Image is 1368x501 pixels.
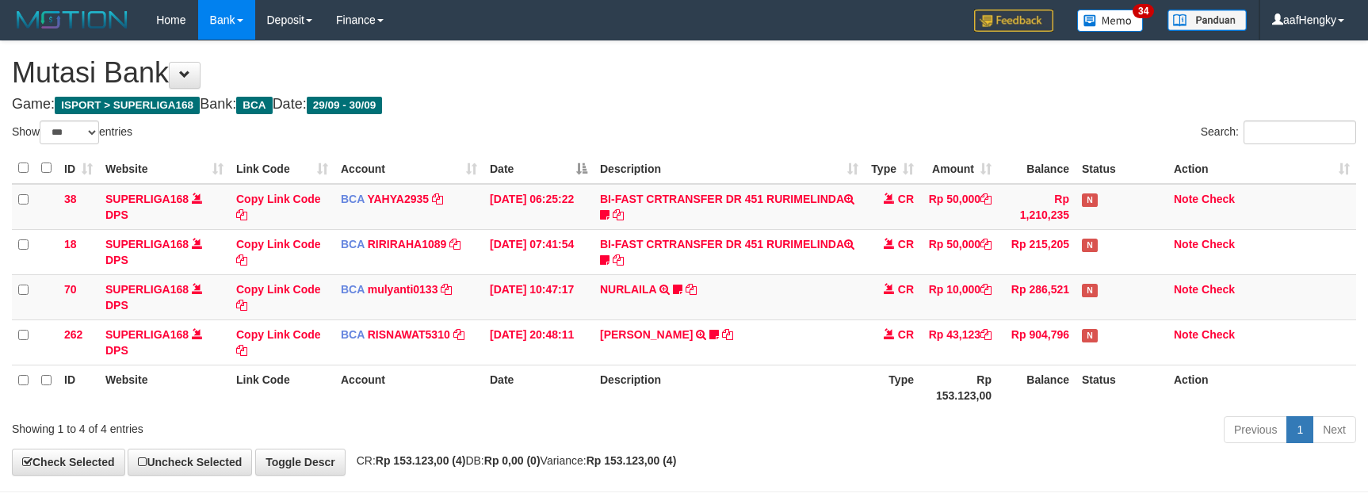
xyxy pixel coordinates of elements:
[12,57,1356,89] h1: Mutasi Bank
[594,229,865,274] td: BI-FAST CRTRANSFER DR 451 RURIMELINDA
[334,153,483,184] th: Account: activate to sort column ascending
[368,238,447,250] a: RIRIRAHA1089
[920,229,998,274] td: Rp 50,000
[12,449,125,476] a: Check Selected
[64,238,77,250] span: 18
[12,120,132,144] label: Show entries
[99,274,230,319] td: DPS
[432,193,443,205] a: Copy YAHYA2935 to clipboard
[998,184,1076,230] td: Rp 1,210,235
[1082,193,1098,207] span: Has Note
[483,153,594,184] th: Date: activate to sort column descending
[1202,328,1235,341] a: Check
[1244,120,1356,144] input: Search:
[1174,283,1198,296] a: Note
[341,328,365,341] span: BCA
[105,193,189,205] a: SUPERLIGA168
[368,283,438,296] a: mulyanti0133
[865,153,920,184] th: Type: activate to sort column ascending
[255,449,346,476] a: Toggle Descr
[865,365,920,410] th: Type
[974,10,1053,32] img: Feedback.jpg
[368,328,450,341] a: RISNAWAT5310
[99,319,230,365] td: DPS
[64,283,77,296] span: 70
[998,229,1076,274] td: Rp 215,205
[587,454,677,467] strong: Rp 153.123,00 (4)
[307,97,383,114] span: 29/09 - 30/09
[1167,10,1247,31] img: panduan.png
[1202,238,1235,250] a: Check
[483,229,594,274] td: [DATE] 07:41:54
[58,365,99,410] th: ID
[980,238,992,250] a: Copy Rp 50,000 to clipboard
[980,283,992,296] a: Copy Rp 10,000 to clipboard
[600,328,693,341] a: [PERSON_NAME]
[920,319,998,365] td: Rp 43,123
[376,454,466,467] strong: Rp 153.123,00 (4)
[105,238,189,250] a: SUPERLIGA168
[980,328,992,341] a: Copy Rp 43,123 to clipboard
[920,274,998,319] td: Rp 10,000
[484,454,541,467] strong: Rp 0,00 (0)
[64,193,77,205] span: 38
[920,365,998,410] th: Rp 153.123,00
[40,120,99,144] select: Showentries
[1286,416,1313,443] a: 1
[105,283,189,296] a: SUPERLIGA168
[1133,4,1154,18] span: 34
[613,254,624,266] a: Copy BI-FAST CRTRANSFER DR 451 RURIMELINDA to clipboard
[55,97,200,114] span: ISPORT > SUPERLIGA168
[64,328,82,341] span: 262
[236,328,321,357] a: Copy Link Code
[236,283,321,312] a: Copy Link Code
[613,208,624,221] a: Copy BI-FAST CRTRANSFER DR 451 RURIMELINDA to clipboard
[449,238,460,250] a: Copy RIRIRAHA1089 to clipboard
[1202,283,1235,296] a: Check
[483,184,594,230] td: [DATE] 06:25:22
[99,365,230,410] th: Website
[128,449,252,476] a: Uncheck Selected
[12,415,558,437] div: Showing 1 to 4 of 4 entries
[1076,365,1167,410] th: Status
[105,328,189,341] a: SUPERLIGA168
[1076,153,1167,184] th: Status
[99,229,230,274] td: DPS
[998,365,1076,410] th: Balance
[1167,365,1356,410] th: Action
[920,184,998,230] td: Rp 50,000
[898,238,914,250] span: CR
[1201,120,1356,144] label: Search:
[236,97,272,114] span: BCA
[334,365,483,410] th: Account
[1224,416,1287,443] a: Previous
[1202,193,1235,205] a: Check
[594,184,865,230] td: BI-FAST CRTRANSFER DR 451 RURIMELINDA
[1174,328,1198,341] a: Note
[998,274,1076,319] td: Rp 286,521
[600,283,656,296] a: NURLAILA
[341,283,365,296] span: BCA
[483,365,594,410] th: Date
[441,283,452,296] a: Copy mulyanti0133 to clipboard
[686,283,697,296] a: Copy NURLAILA to clipboard
[367,193,429,205] a: YAHYA2935
[349,454,677,467] span: CR: DB: Variance:
[1082,284,1098,297] span: Has Note
[12,8,132,32] img: MOTION_logo.png
[1082,239,1098,252] span: Has Note
[1167,153,1356,184] th: Action: activate to sort column ascending
[1077,10,1144,32] img: Button%20Memo.svg
[898,328,914,341] span: CR
[483,319,594,365] td: [DATE] 20:48:11
[453,328,464,341] a: Copy RISNAWAT5310 to clipboard
[341,238,365,250] span: BCA
[1082,329,1098,342] span: Has Note
[898,193,914,205] span: CR
[230,365,334,410] th: Link Code
[236,193,321,221] a: Copy Link Code
[341,193,365,205] span: BCA
[483,274,594,319] td: [DATE] 10:47:17
[594,153,865,184] th: Description: activate to sort column ascending
[99,153,230,184] th: Website: activate to sort column ascending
